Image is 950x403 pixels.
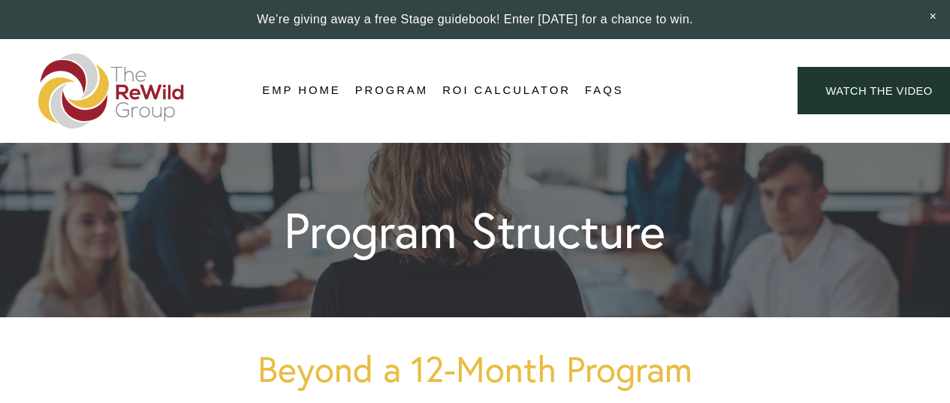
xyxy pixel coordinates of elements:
a: EMP Home [262,80,340,102]
a: Program [355,80,429,102]
h1: Beyond a 12-Month Program [92,349,858,389]
h1: Program Structure [284,206,665,255]
a: ROI Calculator [442,80,571,102]
a: FAQs [585,80,624,102]
img: The ReWild Group [38,53,185,129]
